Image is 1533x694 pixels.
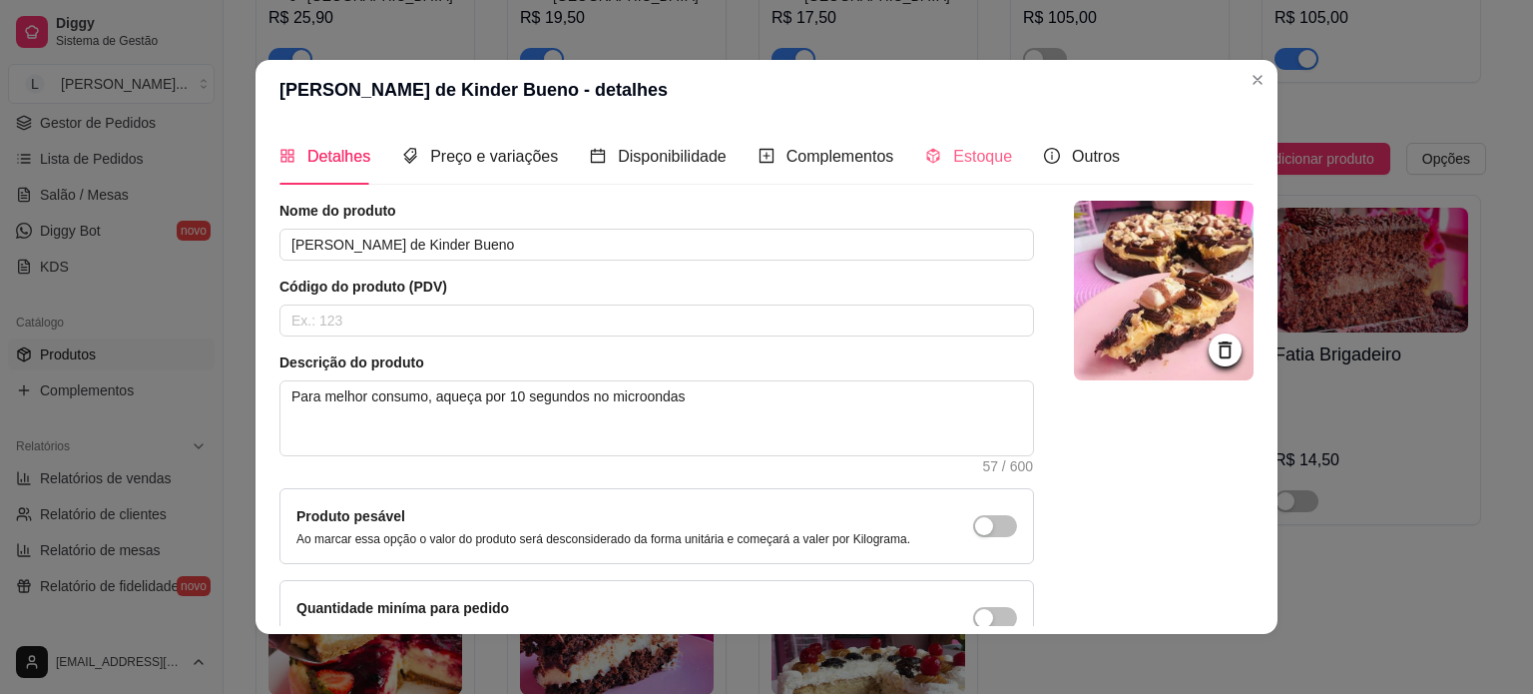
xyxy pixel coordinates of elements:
p: Ao marcar essa opção o valor do produto será desconsiderado da forma unitária e começará a valer ... [296,531,910,547]
textarea: Para melhor consumo, aqueça por 10 segundos no microondas [280,381,1033,455]
span: calendar [590,148,606,164]
span: code-sandbox [925,148,941,164]
span: Estoque [953,148,1012,165]
span: Complementos [786,148,894,165]
span: Preço e variações [430,148,558,165]
span: info-circle [1044,148,1060,164]
article: Código do produto (PDV) [279,277,1034,297]
span: Outros [1072,148,1120,165]
label: Quantidade miníma para pedido [296,600,509,616]
header: [PERSON_NAME] de Kinder Bueno - detalhes [255,60,1277,120]
span: tags [402,148,418,164]
span: Disponibilidade [618,148,727,165]
span: Detalhes [307,148,370,165]
input: Ex.: 123 [279,305,1034,337]
article: Descrição do produto [279,352,1034,372]
span: appstore [279,148,295,164]
button: Close [1242,64,1274,96]
article: Nome do produto [279,201,1034,221]
p: Ao habilitar seus clientes terão que pedir uma quantidade miníma desse produto. [296,623,728,639]
img: logo da loja [1074,201,1254,380]
span: plus-square [759,148,774,164]
input: Ex.: Hamburguer de costela [279,229,1034,261]
label: Produto pesável [296,508,405,524]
